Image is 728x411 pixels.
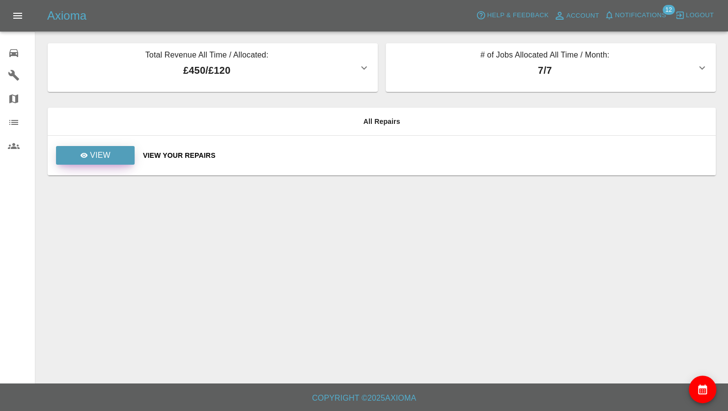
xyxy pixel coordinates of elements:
[56,63,358,78] p: £450 / £120
[8,391,720,405] h6: Copyright © 2025 Axioma
[56,49,358,63] p: Total Revenue All Time / Allocated:
[143,150,708,160] a: View Your Repairs
[393,63,696,78] p: 7 / 7
[487,10,548,21] span: Help & Feedback
[686,10,714,21] span: Logout
[90,149,111,161] p: View
[602,8,669,23] button: Notifications
[551,8,602,24] a: Account
[56,151,135,159] a: View
[48,108,716,136] th: All Repairs
[6,4,29,28] button: Open drawer
[47,8,86,24] h5: Axioma
[615,10,666,21] span: Notifications
[56,146,135,165] a: View
[474,8,551,23] button: Help & Feedback
[689,376,716,403] button: availability
[662,5,674,15] span: 12
[566,10,599,22] span: Account
[48,43,378,92] button: Total Revenue All Time / Allocated:£450/£120
[393,49,696,63] p: # of Jobs Allocated All Time / Month:
[672,8,716,23] button: Logout
[386,43,716,92] button: # of Jobs Allocated All Time / Month:7/7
